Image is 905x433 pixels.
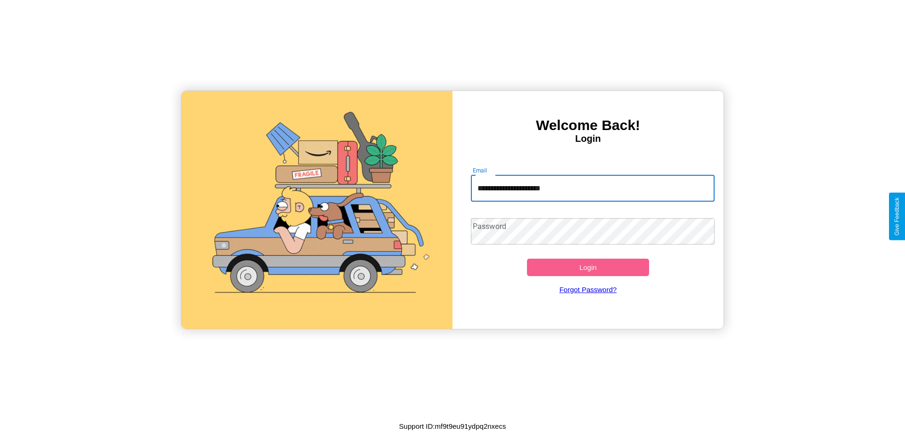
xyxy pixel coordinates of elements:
p: Support ID: mf9t9eu91ydpq2nxecs [399,420,506,433]
label: Email [473,166,487,174]
a: Forgot Password? [466,276,710,303]
h3: Welcome Back! [452,117,724,133]
div: Give Feedback [894,197,900,236]
img: gif [181,91,452,329]
button: Login [527,259,649,276]
h4: Login [452,133,724,144]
